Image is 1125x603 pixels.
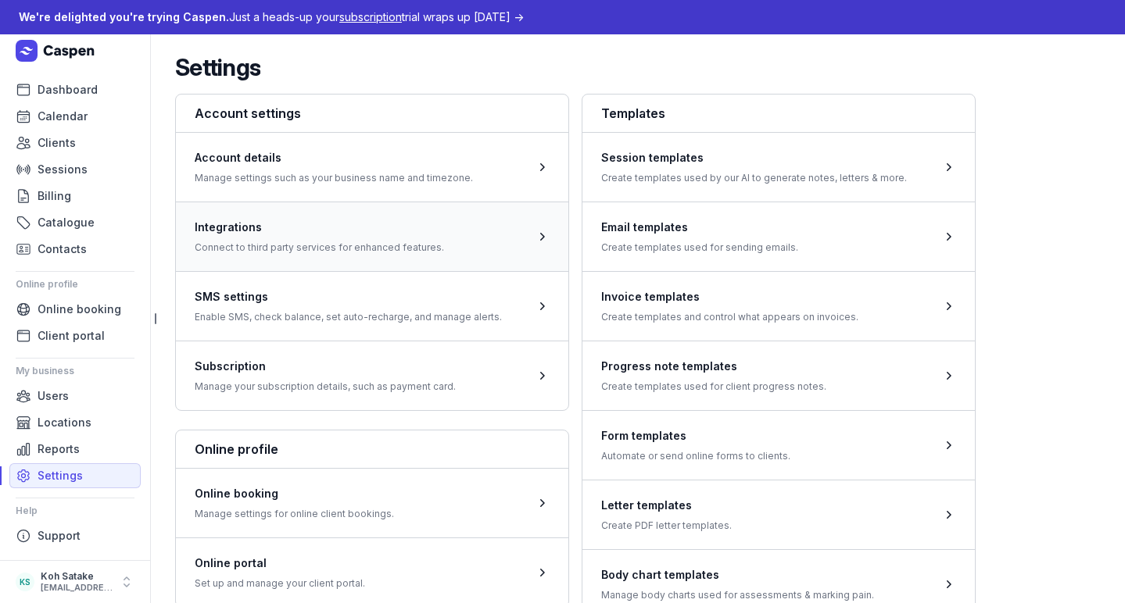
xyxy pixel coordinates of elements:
p: Session templates [601,148,907,167]
p: Subscription [195,357,456,376]
span: Catalogue [38,213,95,232]
h3: Online profile [195,440,550,458]
span: Reports [38,440,80,458]
span: We're delighted you're trying Caspen. [19,10,229,23]
span: Clients [38,134,76,152]
span: Contacts [38,240,87,259]
span: KS [20,573,30,591]
div: Just a heads-up your trial wraps up [DATE] → [19,8,524,27]
span: Settings [38,466,83,485]
p: Form templates [601,426,790,445]
div: Help [16,498,134,523]
span: Online booking [38,300,121,319]
p: SMS settings [195,287,502,306]
span: Client portal [38,326,105,345]
p: Online booking [195,484,394,503]
span: Locations [38,413,91,432]
p: Account details [195,148,473,167]
span: Billing [38,187,71,205]
span: Dashboard [38,80,98,99]
p: Email templates [601,218,798,237]
span: subscription [339,10,402,23]
p: Letter templates [601,496,732,515]
div: Online profile [16,272,134,297]
p: Body chart templates [601,566,874,584]
h2: Settings [175,53,260,81]
span: Sessions [38,160,88,179]
div: [EMAIL_ADDRESS][DOMAIN_NAME] [41,583,113,594]
span: Calendar [38,107,88,126]
h3: Account settings [195,104,550,123]
span: Support [38,526,81,545]
h3: Templates [601,104,956,123]
p: Online portal [195,554,365,573]
p: Invoice templates [601,287,858,306]
div: Koh Satake [41,570,113,583]
p: Integrations [195,218,444,237]
div: My business [16,359,134,384]
p: Progress note templates [601,357,826,376]
span: Users [38,387,69,405]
